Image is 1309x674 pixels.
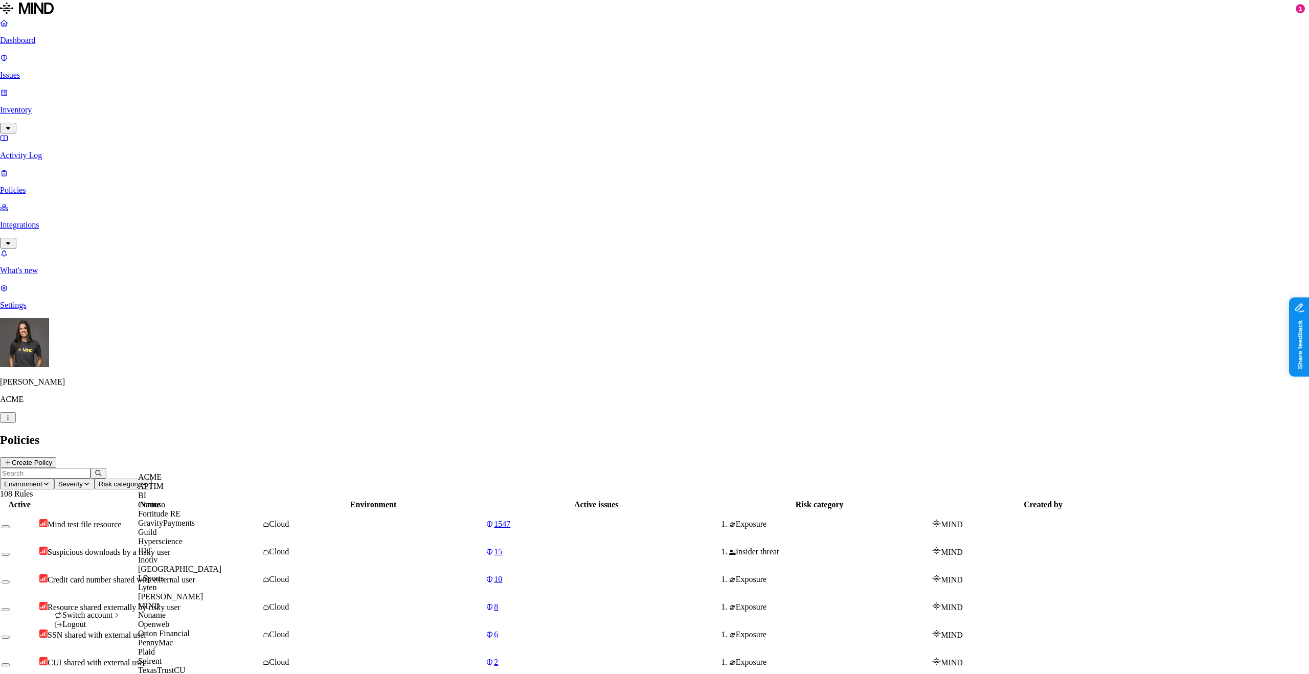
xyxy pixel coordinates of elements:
span: LSports [138,574,164,582]
span: Fortitude RE [138,509,180,518]
span: MIND [138,601,160,610]
span: Openweb [138,620,169,628]
span: Inotiv [138,555,157,564]
div: Logout [54,620,121,629]
span: [PERSON_NAME] [138,592,203,601]
span: Lyten [138,583,156,592]
span: BI [138,491,146,500]
span: Orion Financial [138,629,190,638]
span: Spirent [138,657,162,665]
span: Hyperscience [138,537,183,546]
span: Plaid [138,647,155,656]
span: Guild [138,528,156,536]
span: PennyMac [138,638,173,647]
span: IDT [138,546,152,555]
span: Contoso [138,500,165,509]
span: [GEOGRAPHIC_DATA] [138,565,221,573]
span: Noname [138,611,166,619]
span: APTIM [138,482,164,490]
span: GravityPayments [138,519,195,527]
span: ACME [138,473,162,481]
span: Switch account [62,611,112,619]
